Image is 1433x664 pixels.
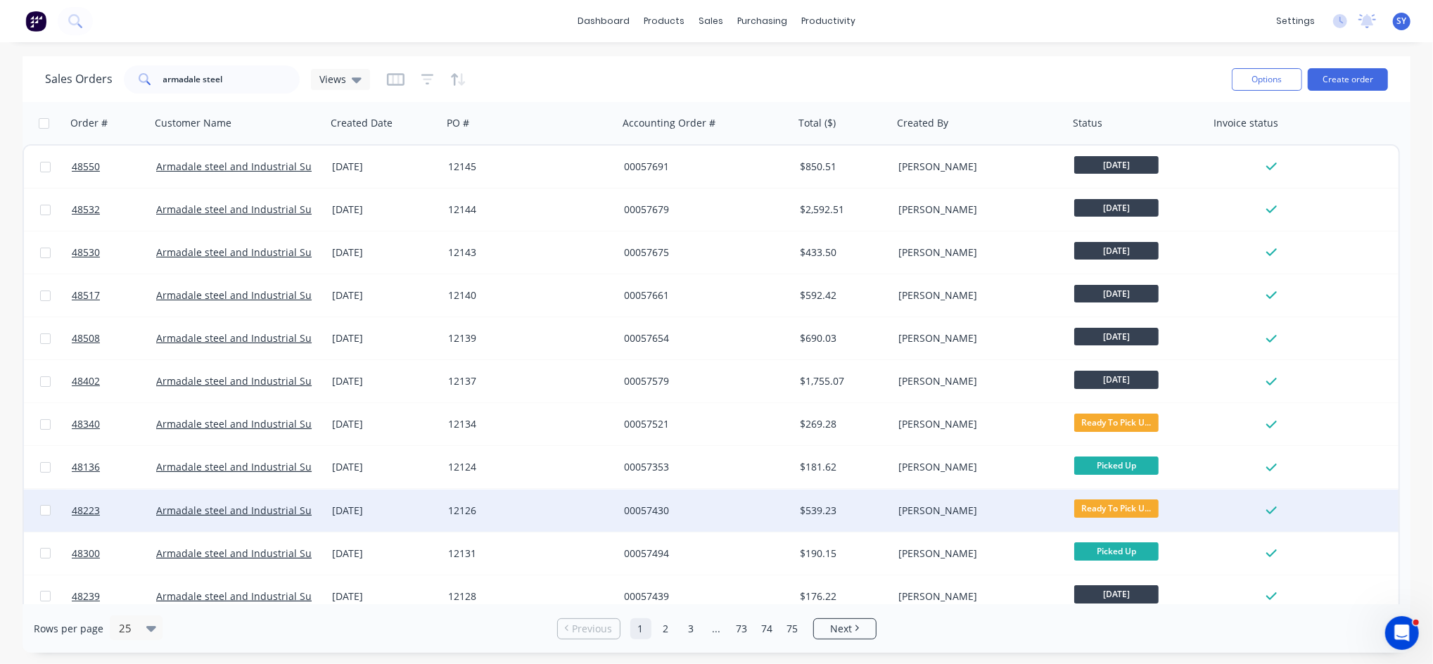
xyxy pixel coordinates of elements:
div: $181.62 [800,460,883,474]
span: 48239 [72,589,100,604]
div: 12143 [448,245,604,260]
div: [PERSON_NAME] [898,288,1055,302]
div: Accounting Order # [623,116,715,130]
a: Page 1 is your current page [630,618,651,639]
span: Ready To Pick U... [1074,414,1159,431]
span: [DATE] [1074,285,1159,302]
span: 48530 [72,245,100,260]
div: 12128 [448,589,604,604]
a: 48508 [72,317,156,359]
span: SY [1397,15,1407,27]
div: [DATE] [332,374,437,388]
div: [PERSON_NAME] [898,417,1055,431]
div: $850.51 [800,160,883,174]
span: [DATE] [1074,156,1159,174]
a: Previous page [558,622,620,636]
div: 12145 [448,160,604,174]
a: Jump forward [706,618,727,639]
span: Picked Up [1074,542,1159,560]
a: Page 2 [656,618,677,639]
div: sales [692,11,730,32]
div: $2,592.51 [800,203,883,217]
div: 00057439 [624,589,780,604]
div: [DATE] [332,504,437,518]
div: [DATE] [332,331,437,345]
div: Total ($) [798,116,836,130]
a: 48300 [72,532,156,575]
input: Search... [163,65,300,94]
span: [DATE] [1074,371,1159,388]
a: 48136 [72,446,156,488]
div: [DATE] [332,547,437,561]
span: 48300 [72,547,100,561]
div: $269.28 [800,417,883,431]
h1: Sales Orders [45,72,113,86]
span: 48508 [72,331,100,345]
a: 48550 [72,146,156,188]
div: Status [1073,116,1102,130]
span: 48223 [72,504,100,518]
div: products [637,11,692,32]
div: [PERSON_NAME] [898,547,1055,561]
div: 12140 [448,288,604,302]
div: 12139 [448,331,604,345]
div: 00057691 [624,160,780,174]
a: Armadale steel and Industrial Supplies [156,547,340,560]
a: Armadale steel and Industrial Supplies [156,331,340,345]
div: 00057430 [624,504,780,518]
div: 12124 [448,460,604,474]
span: 48340 [72,417,100,431]
span: Ready To Pick U... [1074,499,1159,517]
div: [DATE] [332,288,437,302]
img: Factory [25,11,46,32]
div: [PERSON_NAME] [898,374,1055,388]
a: Armadale steel and Industrial Supplies [156,374,340,388]
div: 00057353 [624,460,780,474]
ul: Pagination [552,618,882,639]
a: Page 3 [681,618,702,639]
a: 48532 [72,189,156,231]
div: [DATE] [332,245,437,260]
span: Rows per page [34,622,103,636]
div: $539.23 [800,504,883,518]
span: Picked Up [1074,456,1159,474]
a: Armadale steel and Industrial Supplies [156,460,340,473]
div: [DATE] [332,417,437,431]
div: 00057579 [624,374,780,388]
a: 48530 [72,231,156,274]
a: 48239 [72,575,156,618]
span: [DATE] [1074,199,1159,217]
div: [PERSON_NAME] [898,504,1055,518]
div: 12134 [448,417,604,431]
span: [DATE] [1074,242,1159,260]
div: $433.50 [800,245,883,260]
div: 00057661 [624,288,780,302]
span: Views [319,72,346,87]
div: [DATE] [332,460,437,474]
div: 12126 [448,504,604,518]
div: [DATE] [332,589,437,604]
span: Previous [572,622,612,636]
span: 48550 [72,160,100,174]
div: [DATE] [332,160,437,174]
div: [PERSON_NAME] [898,160,1055,174]
div: Order # [70,116,108,130]
div: 00057675 [624,245,780,260]
div: PO # [447,116,469,130]
span: [DATE] [1074,328,1159,345]
div: [DATE] [332,203,437,217]
button: Create order [1308,68,1388,91]
a: Armadale steel and Industrial Supplies [156,203,340,216]
a: Next page [814,622,876,636]
div: [PERSON_NAME] [898,331,1055,345]
div: $176.22 [800,589,883,604]
div: productivity [794,11,862,32]
div: 12137 [448,374,604,388]
span: 48402 [72,374,100,388]
div: Created By [897,116,948,130]
a: Armadale steel and Industrial Supplies [156,245,340,259]
a: Armadale steel and Industrial Supplies [156,589,340,603]
span: [DATE] [1074,585,1159,603]
div: [PERSON_NAME] [898,203,1055,217]
div: $190.15 [800,547,883,561]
